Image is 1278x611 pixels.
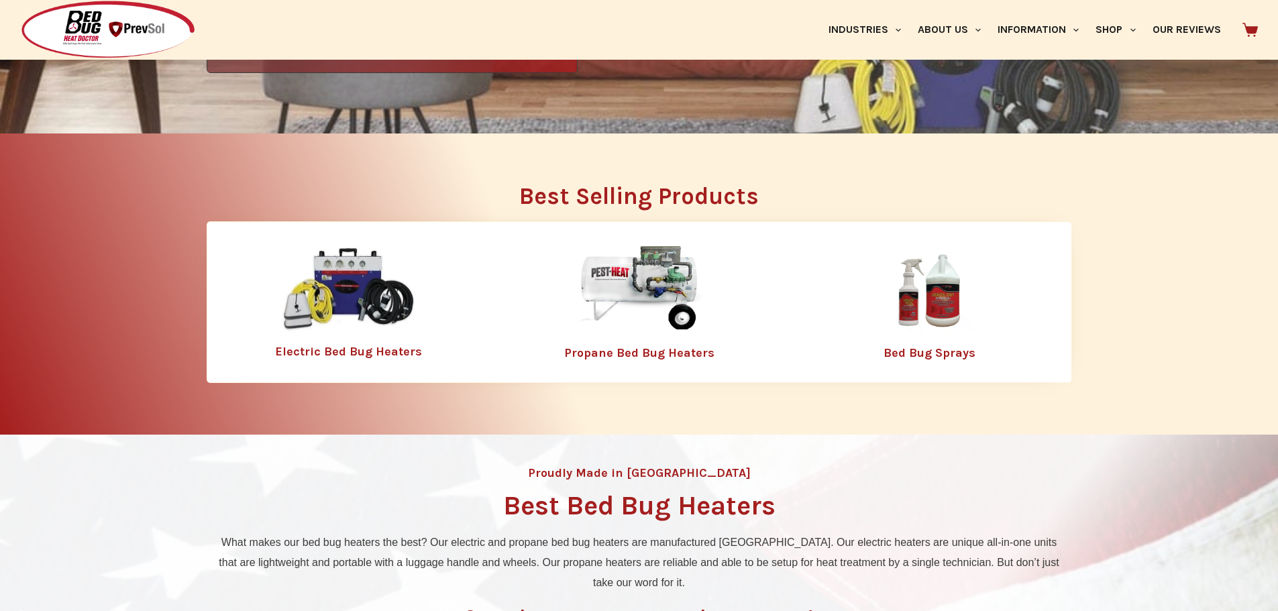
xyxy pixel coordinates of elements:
button: Open LiveChat chat widget [11,5,51,46]
h1: Best Bed Bug Heaters [503,492,776,519]
a: Electric Bed Bug Heaters [275,344,422,359]
p: What makes our bed bug heaters the best? Our electric and propane bed bug heaters are manufacture... [213,533,1065,594]
h4: Proudly Made in [GEOGRAPHIC_DATA] [528,467,751,479]
a: Propane Bed Bug Heaters [564,345,714,360]
h2: Best Selling Products [207,184,1072,208]
a: Bed Bug Sprays [884,345,975,360]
